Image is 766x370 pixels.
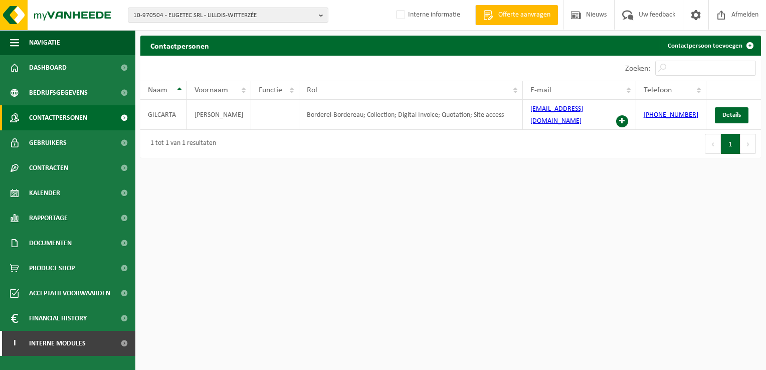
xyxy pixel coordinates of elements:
[29,155,68,180] span: Contracten
[148,86,167,94] span: Naam
[29,206,68,231] span: Rapportage
[29,256,75,281] span: Product Shop
[29,180,60,206] span: Kalender
[29,55,67,80] span: Dashboard
[625,65,650,73] label: Zoeken:
[29,130,67,155] span: Gebruikers
[644,111,698,119] a: [PHONE_NUMBER]
[140,100,187,130] td: GILCARTA
[259,86,282,94] span: Functie
[740,134,756,154] button: Next
[530,86,551,94] span: E-mail
[187,100,251,130] td: [PERSON_NAME]
[722,112,741,118] span: Details
[644,86,672,94] span: Telefoon
[530,105,583,125] a: [EMAIL_ADDRESS][DOMAIN_NAME]
[299,100,523,130] td: Borderel-Bordereau; Collection; Digital Invoice; Quotation; Site access
[195,86,228,94] span: Voornaam
[29,80,88,105] span: Bedrijfsgegevens
[29,331,86,356] span: Interne modules
[145,135,216,153] div: 1 tot 1 van 1 resultaten
[475,5,558,25] a: Offerte aanvragen
[660,36,760,56] a: Contactpersoon toevoegen
[394,8,460,23] label: Interne informatie
[29,105,87,130] span: Contactpersonen
[29,281,110,306] span: Acceptatievoorwaarden
[715,107,748,123] a: Details
[721,134,740,154] button: 1
[140,36,219,55] h2: Contactpersonen
[29,231,72,256] span: Documenten
[128,8,328,23] button: 10-970504 - EUGETEC SRL - LILLOIS-WITTERZÉE
[10,331,19,356] span: I
[29,30,60,55] span: Navigatie
[705,134,721,154] button: Previous
[133,8,315,23] span: 10-970504 - EUGETEC SRL - LILLOIS-WITTERZÉE
[29,306,87,331] span: Financial History
[307,86,317,94] span: Rol
[496,10,553,20] span: Offerte aanvragen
